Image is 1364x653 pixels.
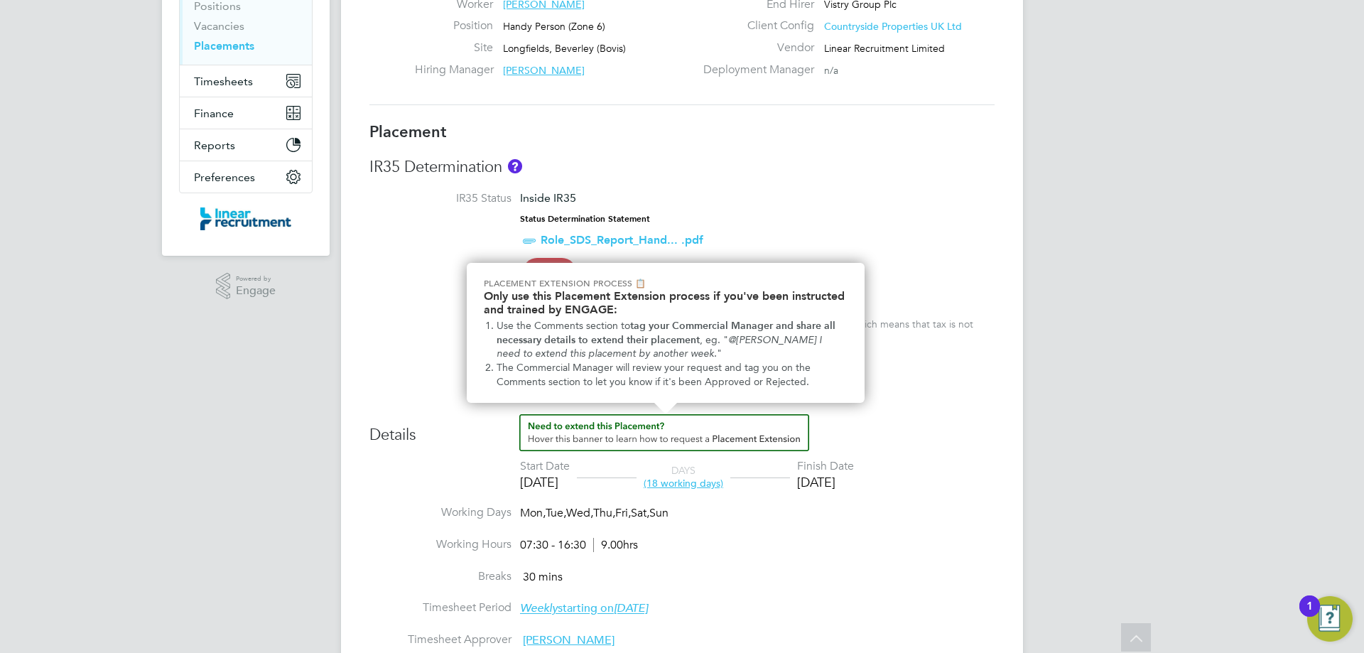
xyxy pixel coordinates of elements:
div: DAYS [637,464,730,490]
span: Finance [194,107,234,120]
label: IR35 Status [369,191,511,206]
span: Reports [194,139,235,152]
div: Finish Date [797,459,854,474]
span: Engage [236,285,276,297]
label: Working Hours [369,537,511,552]
p: Placement Extension Process 📋 [484,277,848,289]
label: Site [415,41,493,55]
div: Need to extend this Placement? Hover this banner. [467,263,865,403]
span: Thu, [593,506,615,520]
a: Placements [194,39,254,53]
button: Open Resource Center, 1 new notification [1307,596,1353,642]
span: (18 working days) [644,477,723,490]
label: Timesheet Period [369,600,511,615]
a: Role_SDS_Report_Hand... .pdf [541,233,703,247]
span: Fri, [615,506,631,520]
label: Position [415,18,493,33]
span: n/a [824,64,838,77]
label: IR35 Risk [369,264,511,279]
a: Vacancies [194,19,244,33]
h2: Only use this Placement Extension process if you've been instructed and trained by ENGAGE: [484,289,848,316]
span: " [717,347,722,360]
span: Handy Person (Zone 6) [503,20,605,33]
span: Timesheets [194,75,253,88]
em: [DATE] [614,602,648,616]
label: Client Config [695,18,814,33]
label: Timesheet Approver [369,632,511,647]
span: High [523,258,576,286]
span: Sat, [631,506,649,520]
span: Countryside Properties UK Ltd [824,20,962,33]
span: Powered by [236,273,276,285]
span: 30 mins [523,570,563,584]
div: Start Date [520,459,570,474]
label: Deployment Manager [695,63,814,77]
span: [PERSON_NAME] [523,633,615,647]
span: [PERSON_NAME] [503,64,585,77]
h3: Details [369,414,995,446]
div: 07:30 - 16:30 [520,538,638,553]
span: Sun [649,506,669,520]
b: Placement [369,122,447,141]
strong: Status Determination Statement [520,214,650,224]
em: Weekly [520,602,558,616]
span: Linear Recruitment Limited [824,42,945,55]
button: How to extend a Placement? [519,414,809,451]
label: Hiring Manager [415,63,493,77]
li: The Commercial Manager will review your request and tag you on the Comments section to let you kn... [497,361,848,389]
h3: IR35 Determination [369,157,995,178]
em: @[PERSON_NAME] I need to extend this placement by another week. [497,334,825,360]
span: Use the Comments section to [497,320,630,332]
span: Wed, [566,506,593,520]
div: [DATE] [797,474,854,490]
strong: tag your Commercial Manager and share all necessary details to extend their placement [497,320,838,346]
span: Preferences [194,171,255,184]
span: Mon, [520,506,546,520]
span: Inside IR35 [520,191,576,205]
span: 9.00hrs [593,538,638,552]
button: About IR35 [508,159,522,173]
img: linearrecruitment-logo-retina.png [200,207,291,230]
label: Vendor [695,41,814,55]
label: Working Days [369,505,511,520]
span: , eg. " [700,334,728,346]
span: starting on [520,602,648,616]
label: Breaks [369,569,511,584]
a: Go to home page [179,207,313,230]
span: Longfields, Beverley (Bovis) [503,42,626,55]
span: Tue, [546,506,566,520]
div: 1 [1306,606,1313,625]
div: [DATE] [520,474,570,490]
